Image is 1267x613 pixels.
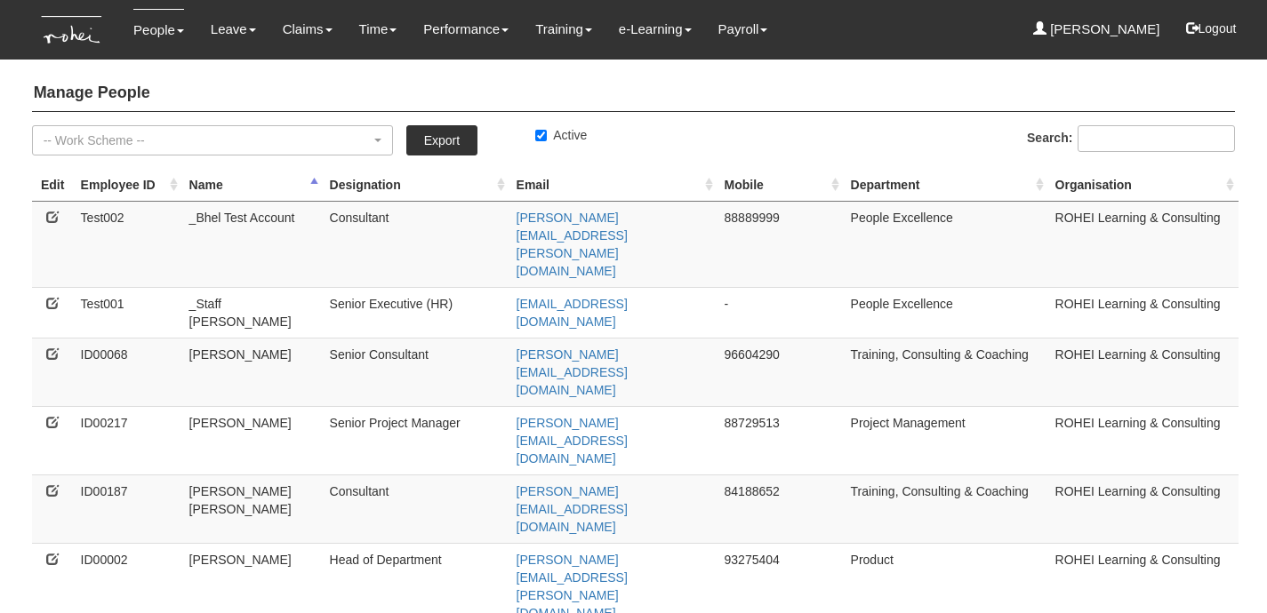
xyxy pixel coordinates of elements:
th: Email : activate to sort column ascending [509,169,718,202]
td: ROHEI Learning & Consulting [1048,287,1239,338]
a: People [133,9,184,51]
td: [PERSON_NAME] [182,338,323,406]
div: -- Work Scheme -- [44,131,371,149]
a: Leave [211,9,256,50]
td: 96604290 [718,338,844,406]
td: 88889999 [718,201,844,287]
th: Department : activate to sort column ascending [844,169,1048,202]
input: Active [535,130,547,141]
td: Training, Consulting & Coaching [844,474,1048,543]
td: ROHEI Learning & Consulting [1048,406,1239,474]
td: Senior Project Manager [323,406,509,474]
label: Search: [1027,125,1235,152]
td: - [718,287,844,338]
td: ID00217 [74,406,182,474]
th: Edit [32,169,74,202]
h4: Manage People [32,76,1236,112]
th: Organisation : activate to sort column ascending [1048,169,1239,202]
td: _Bhel Test Account [182,201,323,287]
td: [PERSON_NAME] [182,406,323,474]
td: ID00187 [74,474,182,543]
a: [PERSON_NAME] [1033,9,1160,50]
a: [PERSON_NAME][EMAIL_ADDRESS][DOMAIN_NAME] [517,484,628,534]
td: Project Management [844,406,1048,474]
a: [PERSON_NAME][EMAIL_ADDRESS][DOMAIN_NAME] [517,416,628,466]
th: Designation : activate to sort column ascending [323,169,509,202]
input: Search: [1078,125,1235,152]
td: People Excellence [844,287,1048,338]
a: Performance [423,9,509,50]
td: Senior Executive (HR) [323,287,509,338]
td: Training, Consulting & Coaching [844,338,1048,406]
label: Active [535,126,587,144]
td: [PERSON_NAME] [PERSON_NAME] [182,474,323,543]
a: Claims [283,9,333,50]
a: [EMAIL_ADDRESS][DOMAIN_NAME] [517,297,628,329]
td: ROHEI Learning & Consulting [1048,338,1239,406]
td: Senior Consultant [323,338,509,406]
th: Mobile : activate to sort column ascending [718,169,844,202]
a: [PERSON_NAME][EMAIL_ADDRESS][DOMAIN_NAME] [517,347,628,397]
th: Employee ID: activate to sort column ascending [74,169,182,202]
button: -- Work Scheme -- [32,125,393,155]
th: Name : activate to sort column descending [182,169,323,202]
a: Payroll [718,9,768,50]
td: 84188652 [718,474,844,543]
a: Time [359,9,397,50]
a: e-Learning [619,9,692,50]
td: People Excellence [844,201,1048,287]
td: 88729513 [718,406,844,474]
td: _Staff [PERSON_NAME] [182,287,323,338]
button: Logout [1174,7,1249,50]
td: Consultant [323,201,509,287]
td: ID00068 [74,338,182,406]
td: Test001 [74,287,182,338]
td: ROHEI Learning & Consulting [1048,201,1239,287]
a: Training [535,9,592,50]
td: Consultant [323,474,509,543]
td: ROHEI Learning & Consulting [1048,474,1239,543]
a: [PERSON_NAME][EMAIL_ADDRESS][PERSON_NAME][DOMAIN_NAME] [517,211,628,278]
td: Test002 [74,201,182,287]
a: Export [406,125,477,155]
